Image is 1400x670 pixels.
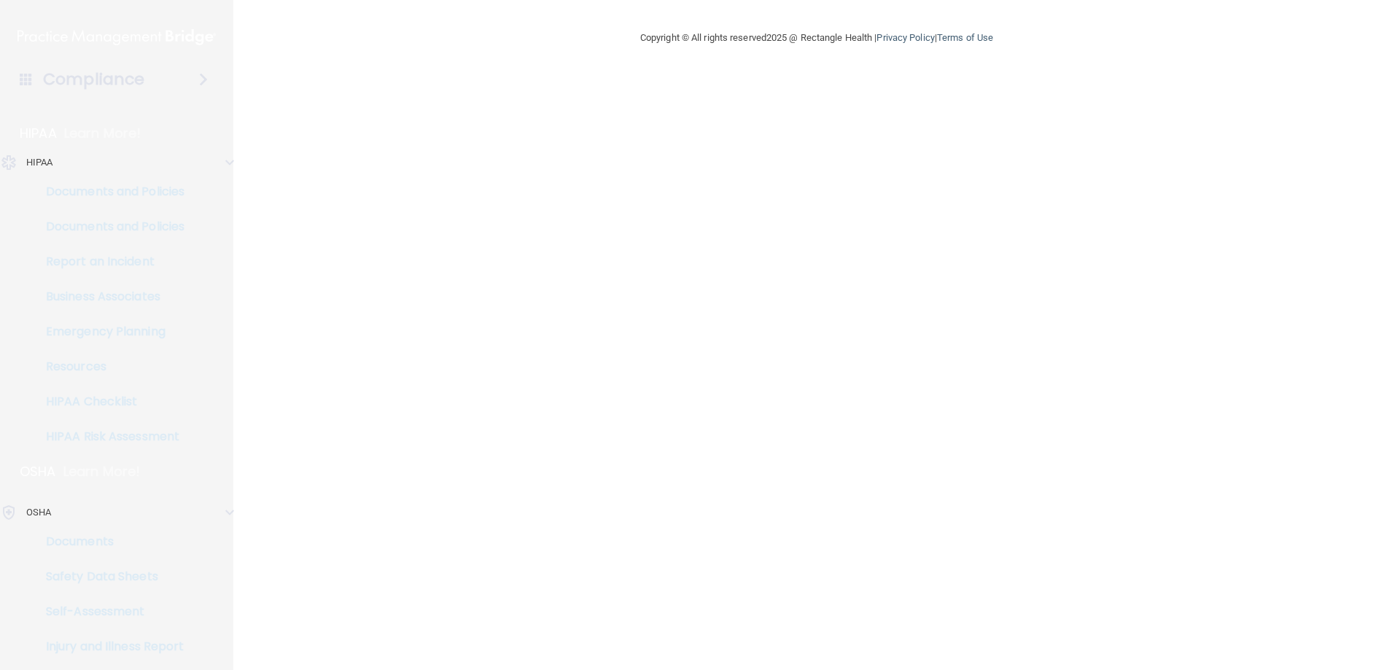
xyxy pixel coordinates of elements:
a: Privacy Policy [876,32,934,43]
h4: Compliance [43,69,144,90]
p: Documents and Policies [9,219,209,234]
p: HIPAA [20,125,57,142]
p: Injury and Illness Report [9,639,209,654]
p: Emergency Planning [9,324,209,339]
p: HIPAA Risk Assessment [9,429,209,444]
p: Learn More! [64,125,141,142]
p: HIPAA Checklist [9,394,209,409]
p: OSHA [26,504,51,521]
p: Self-Assessment [9,604,209,619]
p: Documents and Policies [9,184,209,199]
p: Safety Data Sheets [9,569,209,584]
p: Business Associates [9,289,209,304]
p: HIPAA [26,154,53,171]
div: Copyright © All rights reserved 2025 @ Rectangle Health | | [551,15,1083,61]
p: Documents [9,534,209,549]
p: Report an Incident [9,254,209,269]
p: Learn More! [63,463,141,480]
a: Terms of Use [937,32,993,43]
img: PMB logo [17,23,216,52]
p: OSHA [20,463,56,480]
p: Resources [9,359,209,374]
